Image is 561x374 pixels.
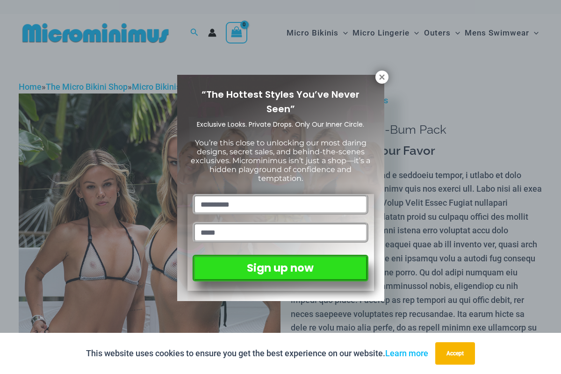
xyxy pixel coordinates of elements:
[385,348,428,358] a: Learn more
[375,71,388,84] button: Close
[191,138,370,183] span: You’re this close to unlocking our most daring designs, secret sales, and behind-the-scenes exclu...
[86,346,428,360] p: This website uses cookies to ensure you get the best experience on our website.
[193,255,368,281] button: Sign up now
[201,88,360,115] span: “The Hottest Styles You’ve Never Seen”
[435,342,475,365] button: Accept
[197,120,364,129] span: Exclusive Looks. Private Drops. Only Our Inner Circle.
